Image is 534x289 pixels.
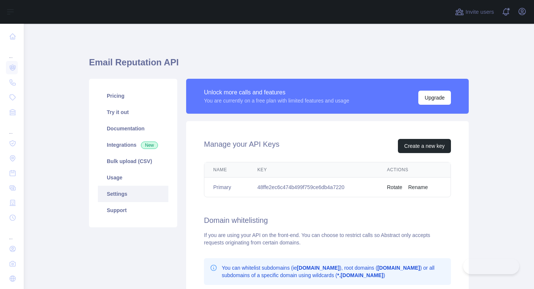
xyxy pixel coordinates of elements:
[204,178,248,197] td: Primary
[398,139,451,153] button: Create a new key
[98,186,168,202] a: Settings
[6,120,18,135] div: ...
[204,97,349,104] div: You are currently on a free plan with limited features and usage
[378,162,451,178] th: Actions
[463,259,519,274] iframe: Toggle Customer Support
[378,265,420,271] b: [DOMAIN_NAME]
[98,137,168,153] a: Integrations New
[408,184,428,191] button: Rename
[98,120,168,137] a: Documentation
[204,215,451,225] h2: Domain whitelisting
[98,88,168,104] a: Pricing
[222,264,445,279] p: You can whitelist subdomains (ie ), root domains ( ) or all subdomains of a specific domain using...
[204,162,248,178] th: Name
[297,265,340,271] b: [DOMAIN_NAME]
[98,153,168,169] a: Bulk upload (CSV)
[418,91,451,105] button: Upgrade
[6,45,18,59] div: ...
[248,178,378,197] td: 48ffe2ec6c474b499f759ce6db4a7220
[465,8,494,16] span: Invite users
[454,6,495,18] button: Invite users
[248,162,378,178] th: Key
[204,139,279,153] h2: Manage your API Keys
[337,272,383,278] b: *.[DOMAIN_NAME]
[204,231,451,246] div: If you are using your API on the front-end. You can choose to restrict calls so Abstract only acc...
[98,169,168,186] a: Usage
[387,184,402,191] button: Rotate
[204,88,349,97] div: Unlock more calls and features
[89,56,469,74] h1: Email Reputation API
[6,226,18,241] div: ...
[98,202,168,218] a: Support
[98,104,168,120] a: Try it out
[141,142,158,149] span: New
